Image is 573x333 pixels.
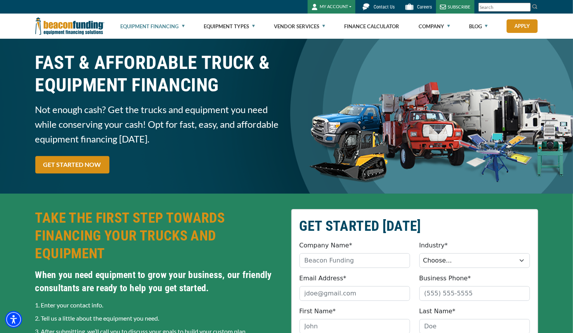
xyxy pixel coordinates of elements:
div: Accessibility Menu [5,311,22,328]
label: Last Name* [419,307,456,316]
input: jdoe@gmail.com [299,286,410,301]
input: (555) 555-5555 [419,286,530,301]
a: Equipment Types [204,14,255,39]
a: Company [419,14,450,39]
a: Blog [469,14,488,39]
a: Finance Calculator [344,14,399,39]
label: Company Name* [299,241,352,250]
span: Contact Us [374,4,395,10]
p: 2. Tell us a little about the equipment you need. [35,314,282,323]
a: Clear search text [523,4,529,10]
h1: FAST & AFFORDABLE TRUCK & [35,51,282,96]
input: Beacon Funding [299,253,410,268]
label: Business Phone* [419,274,471,283]
p: 1. Enter your contact info. [35,300,282,310]
a: Equipment Financing [121,14,185,39]
label: Email Address* [299,274,346,283]
img: Beacon Funding Corporation logo [35,14,104,39]
h2: GET STARTED [DATE] [299,217,530,235]
label: First Name* [299,307,336,316]
span: Careers [417,4,432,10]
a: Apply [507,19,538,33]
img: Search [532,3,538,10]
span: Not enough cash? Get the trucks and equipment you need while conserving your cash! Opt for fast, ... [35,102,282,146]
input: Search [478,3,531,12]
label: Industry* [419,241,448,250]
a: Vendor Services [274,14,325,39]
span: EQUIPMENT FINANCING [35,74,282,96]
h2: TAKE THE FIRST STEP TOWARDS FINANCING YOUR TRUCKS AND EQUIPMENT [35,209,282,263]
h4: When you need equipment to grow your business, our friendly consultants are ready to help you get... [35,268,282,295]
a: GET STARTED NOW [35,156,109,173]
